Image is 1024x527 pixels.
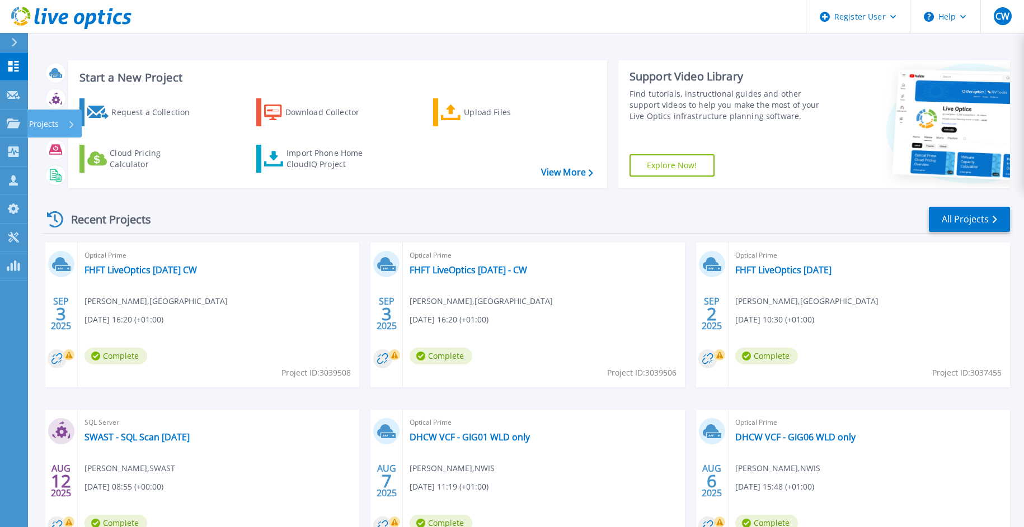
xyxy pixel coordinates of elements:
[735,249,1003,262] span: Optical Prime
[50,293,72,334] div: SEP 2025
[410,416,678,429] span: Optical Prime
[630,154,715,177] a: Explore Now!
[541,167,593,178] a: View More
[735,348,798,364] span: Complete
[410,264,527,276] a: FHFT LiveOptics [DATE] - CW
[43,206,166,233] div: Recent Projects
[410,249,678,262] span: Optical Prime
[932,367,1002,379] span: Project ID: 3037455
[735,462,820,474] span: [PERSON_NAME] , NWIS
[630,88,829,122] div: Find tutorials, instructional guides and other support videos to help you make the most of your L...
[51,476,71,486] span: 12
[410,431,530,443] a: DHCW VCF - GIG01 WLD only
[84,481,163,493] span: [DATE] 08:55 (+00:00)
[50,460,72,501] div: AUG 2025
[84,314,163,326] span: [DATE] 16:20 (+01:00)
[111,101,201,124] div: Request a Collection
[410,462,495,474] span: [PERSON_NAME] , NWIS
[701,460,722,501] div: AUG 2025
[735,431,856,443] a: DHCW VCF - GIG06 WLD only
[79,72,593,84] h3: Start a New Project
[84,264,197,276] a: FHFT LiveOptics [DATE] CW
[707,309,717,319] span: 2
[630,69,829,84] div: Support Video Library
[79,145,204,173] a: Cloud Pricing Calculator
[281,367,351,379] span: Project ID: 3039508
[410,348,472,364] span: Complete
[256,98,381,126] a: Download Collector
[84,249,353,262] span: Optical Prime
[84,416,353,429] span: SQL Server
[701,293,722,334] div: SEP 2025
[382,476,392,486] span: 7
[376,460,397,501] div: AUG 2025
[285,101,375,124] div: Download Collector
[735,416,1003,429] span: Optical Prime
[410,481,488,493] span: [DATE] 11:19 (+01:00)
[410,295,553,307] span: [PERSON_NAME] , [GEOGRAPHIC_DATA]
[286,148,374,170] div: Import Phone Home CloudIQ Project
[735,295,879,307] span: [PERSON_NAME] , [GEOGRAPHIC_DATA]
[56,309,66,319] span: 3
[110,148,199,170] div: Cloud Pricing Calculator
[84,348,147,364] span: Complete
[84,295,228,307] span: [PERSON_NAME] , [GEOGRAPHIC_DATA]
[433,98,558,126] a: Upload Files
[382,309,392,319] span: 3
[995,12,1009,21] span: CW
[735,314,814,326] span: [DATE] 10:30 (+01:00)
[735,264,832,276] a: FHFT LiveOptics [DATE]
[607,367,677,379] span: Project ID: 3039506
[929,207,1010,232] a: All Projects
[84,431,190,443] a: SWAST - SQL Scan [DATE]
[376,293,397,334] div: SEP 2025
[707,476,717,486] span: 6
[29,110,59,139] p: Projects
[79,98,204,126] a: Request a Collection
[735,481,814,493] span: [DATE] 15:48 (+01:00)
[410,314,488,326] span: [DATE] 16:20 (+01:00)
[84,462,175,474] span: [PERSON_NAME] , SWAST
[464,101,553,124] div: Upload Files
